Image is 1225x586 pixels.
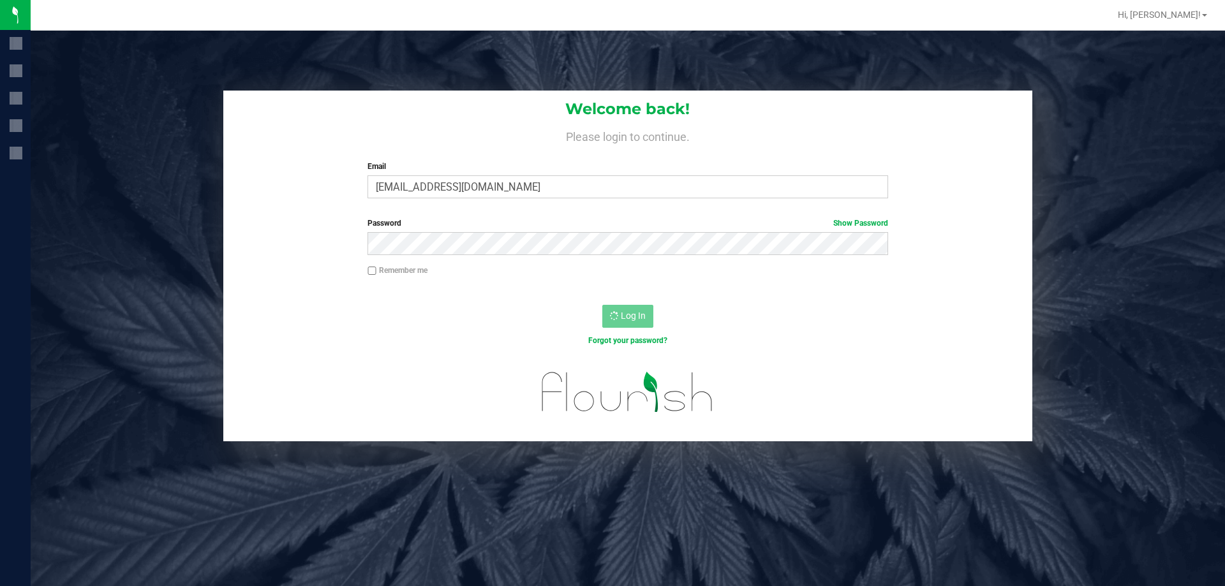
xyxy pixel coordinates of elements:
[367,265,427,276] label: Remember me
[621,311,646,321] span: Log In
[526,360,729,425] img: flourish_logo.svg
[588,336,667,345] a: Forgot your password?
[1118,10,1201,20] span: Hi, [PERSON_NAME]!
[367,267,376,275] input: Remember me
[367,219,401,228] span: Password
[223,128,1032,143] h4: Please login to continue.
[223,101,1032,117] h1: Welcome back!
[602,305,653,328] button: Log In
[367,161,887,172] label: Email
[833,219,888,228] a: Show Password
